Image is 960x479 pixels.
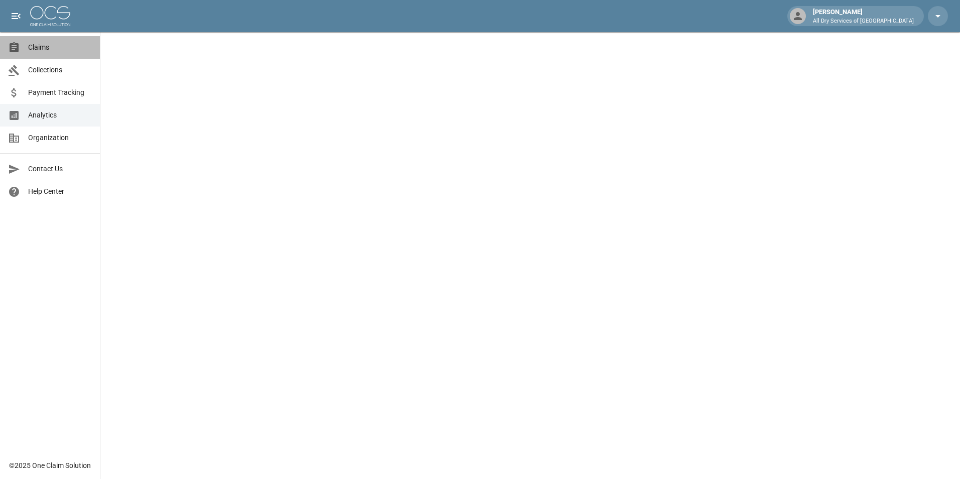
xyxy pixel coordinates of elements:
span: Payment Tracking [28,87,92,98]
span: Claims [28,42,92,53]
div: [PERSON_NAME] [809,7,918,25]
span: Contact Us [28,164,92,174]
span: Analytics [28,110,92,121]
div: © 2025 One Claim Solution [9,460,91,470]
button: open drawer [6,6,26,26]
iframe: Embedded Dashboard [100,32,960,476]
span: Organization [28,133,92,143]
p: All Dry Services of [GEOGRAPHIC_DATA] [813,17,914,26]
span: Collections [28,65,92,75]
img: ocs-logo-white-transparent.png [30,6,70,26]
span: Help Center [28,186,92,197]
